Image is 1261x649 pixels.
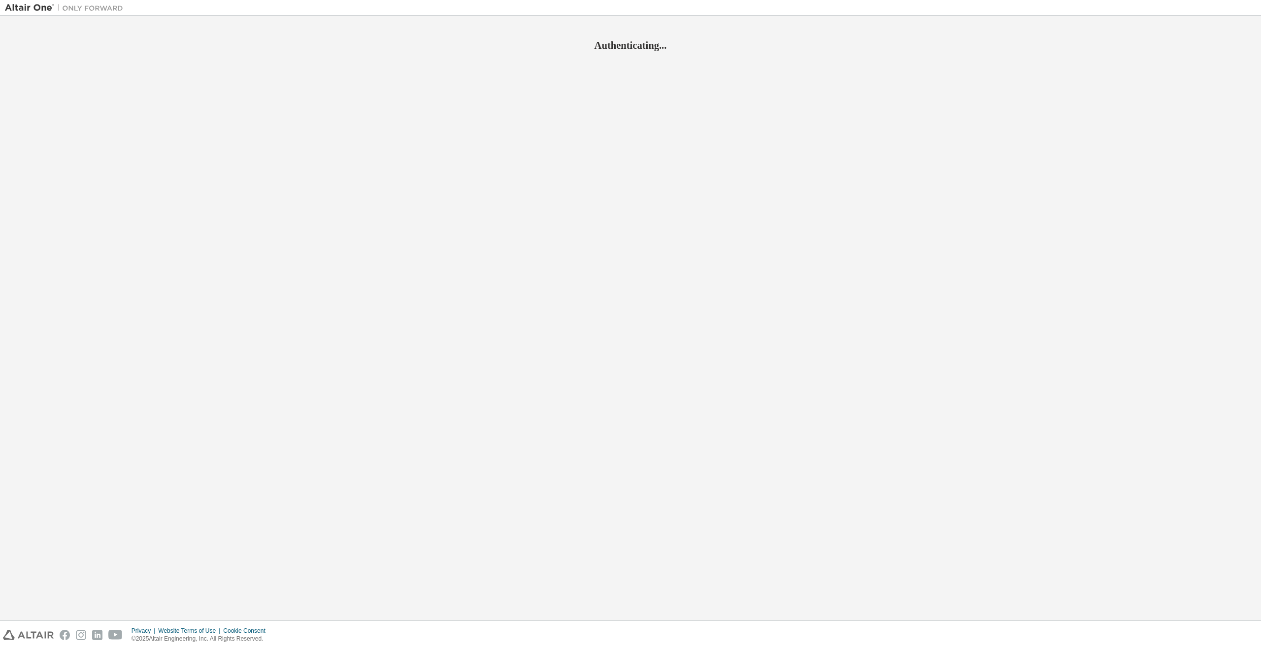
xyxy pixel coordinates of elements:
[158,627,223,635] div: Website Terms of Use
[132,627,158,635] div: Privacy
[60,630,70,640] img: facebook.svg
[76,630,86,640] img: instagram.svg
[132,635,271,643] p: © 2025 Altair Engineering, Inc. All Rights Reserved.
[92,630,102,640] img: linkedin.svg
[5,39,1256,52] h2: Authenticating...
[223,627,271,635] div: Cookie Consent
[3,630,54,640] img: altair_logo.svg
[5,3,128,13] img: Altair One
[108,630,123,640] img: youtube.svg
